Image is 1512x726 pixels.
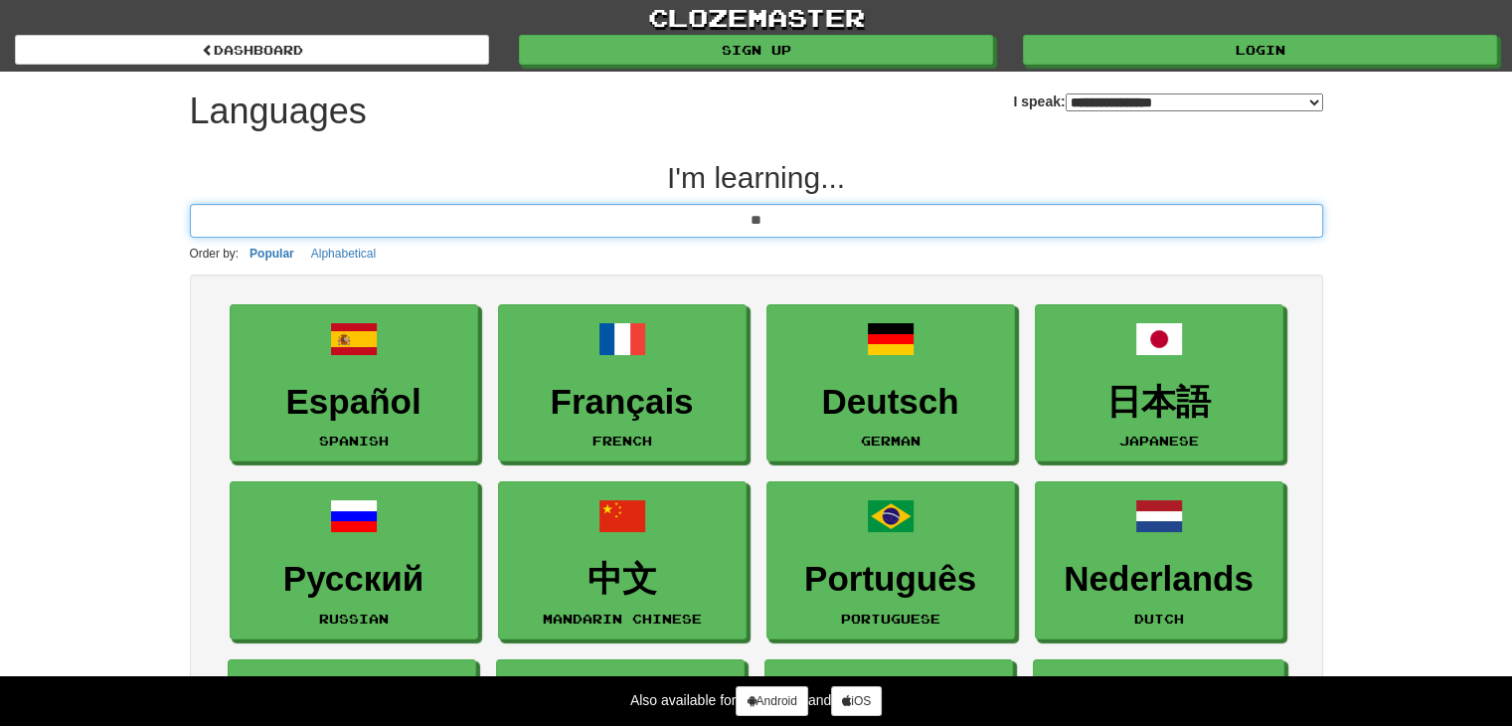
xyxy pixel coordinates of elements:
h3: Deutsch [777,383,1004,422]
a: PortuguêsPortuguese [766,481,1015,639]
h3: Nederlands [1046,560,1272,599]
a: РусскийRussian [230,481,478,639]
small: Spanish [319,434,389,448]
a: Android [736,686,807,716]
small: Russian [319,612,389,626]
h3: 日本語 [1046,383,1272,422]
a: FrançaisFrench [498,304,747,462]
small: Mandarin Chinese [543,612,702,626]
a: iOS [831,686,882,716]
a: Sign up [519,35,993,65]
small: French [592,434,652,448]
h3: Français [509,383,736,422]
a: DeutschGerman [766,304,1015,462]
button: Popular [244,243,300,265]
small: Japanese [1119,434,1199,448]
a: dashboard [15,35,489,65]
h3: Русский [241,560,467,599]
a: NederlandsDutch [1035,481,1283,639]
a: Login [1023,35,1497,65]
small: Order by: [190,247,240,261]
a: 中文Mandarin Chinese [498,481,747,639]
a: 日本語Japanese [1035,304,1283,462]
small: Portuguese [841,612,940,626]
h2: I'm learning... [190,161,1323,194]
button: Alphabetical [305,243,382,265]
label: I speak: [1013,91,1322,111]
h3: 中文 [509,560,736,599]
small: German [861,434,921,448]
h3: Português [777,560,1004,599]
small: Dutch [1134,612,1184,626]
h3: Español [241,383,467,422]
a: EspañolSpanish [230,304,478,462]
select: I speak: [1066,93,1323,111]
h1: Languages [190,91,367,131]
